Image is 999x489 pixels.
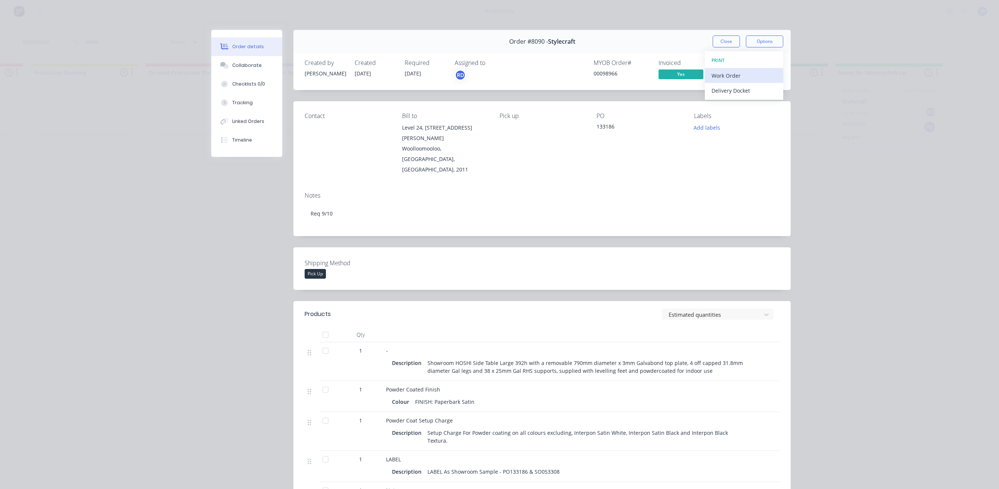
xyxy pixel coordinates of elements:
[694,112,779,120] div: Labels
[305,192,779,199] div: Notes
[659,59,715,66] div: Invoiced
[305,59,346,66] div: Created by
[386,417,453,424] span: Powder Coat Setup Charge
[746,35,783,47] button: Options
[713,35,740,47] button: Close
[338,327,383,342] div: Qty
[402,112,488,120] div: Bill to
[232,62,262,69] div: Collaborate
[386,456,401,463] span: LABEL
[659,69,703,79] span: Yes
[412,396,477,407] div: FINISH: Paperbark Satin
[455,59,529,66] div: Assigned to
[424,358,747,376] div: Showroom HOSHI Side Table Large 392h with a removable 790mm diameter x 3mm Galvabond top plate, 4...
[455,69,466,81] button: RD
[232,99,253,106] div: Tracking
[232,118,264,125] div: Linked Orders
[355,59,396,66] div: Created
[232,81,265,87] div: Checklists 0/0
[359,455,362,463] span: 1
[232,137,252,143] div: Timeline
[712,85,777,96] div: Delivery Docket
[305,202,779,225] div: Req 9/10
[402,123,488,143] div: Level 24, [STREET_ADDRESS][PERSON_NAME]
[712,70,777,81] div: Work Order
[359,386,362,393] span: 1
[211,37,282,56] button: Order details
[597,112,682,120] div: PO
[211,93,282,112] button: Tracking
[402,123,488,175] div: Level 24, [STREET_ADDRESS][PERSON_NAME]Woolloomooloo, [GEOGRAPHIC_DATA], [GEOGRAPHIC_DATA], 2011
[305,259,398,267] label: Shipping Method
[402,143,488,175] div: Woolloomooloo, [GEOGRAPHIC_DATA], [GEOGRAPHIC_DATA], 2011
[305,69,346,77] div: [PERSON_NAME]
[712,56,777,65] div: PRINT
[305,269,326,279] div: Pick Up
[405,59,446,66] div: Required
[359,347,362,355] span: 1
[305,112,390,120] div: Contact
[424,427,747,446] div: Setup Charge For Powder coating on all colours excluding, Interpon Satin White, Interpon Satin Bl...
[594,69,650,77] div: 00098966
[386,386,440,393] span: Powder Coated Finish
[392,466,424,477] div: Description
[690,123,724,133] button: Add labels
[355,70,371,77] span: [DATE]
[359,417,362,424] span: 1
[594,59,650,66] div: MYOB Order #
[392,396,412,407] div: Colour
[392,358,424,368] div: Description
[386,347,388,354] span: -
[548,38,575,45] span: Stylecraft
[500,112,585,120] div: Pick up
[305,310,331,319] div: Products
[211,75,282,93] button: Checklists 0/0
[211,112,282,131] button: Linked Orders
[509,38,548,45] span: Order #8090 -
[392,427,424,438] div: Description
[232,43,264,50] div: Order details
[211,131,282,149] button: Timeline
[597,123,682,133] div: 133186
[424,466,563,477] div: LABEL As Showroom Sample - PO133186 & SO053308
[405,70,421,77] span: [DATE]
[211,56,282,75] button: Collaborate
